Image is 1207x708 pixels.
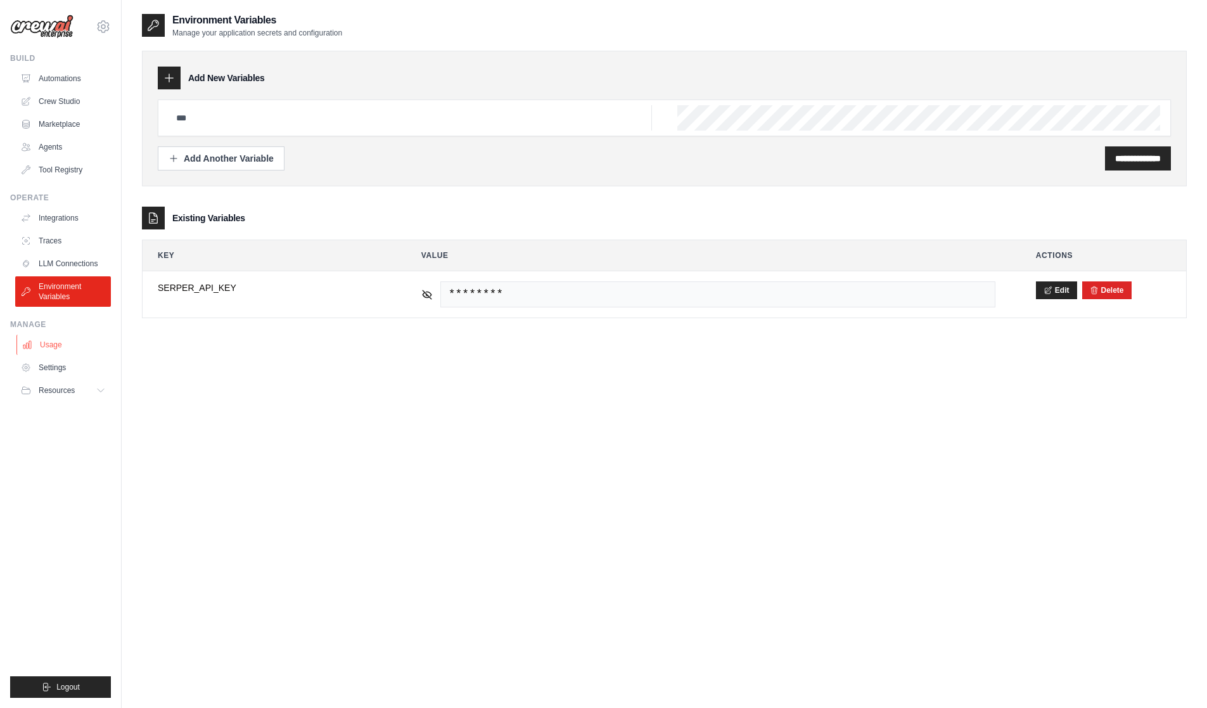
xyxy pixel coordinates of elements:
[15,137,111,157] a: Agents
[15,91,111,112] a: Crew Studio
[169,152,274,165] div: Add Another Variable
[15,231,111,251] a: Traces
[16,335,112,355] a: Usage
[39,385,75,396] span: Resources
[172,13,342,28] h2: Environment Variables
[172,212,245,224] h3: Existing Variables
[15,160,111,180] a: Tool Registry
[10,676,111,698] button: Logout
[15,114,111,134] a: Marketplace
[56,682,80,692] span: Logout
[1036,281,1077,299] button: Edit
[188,72,265,84] h3: Add New Variables
[15,357,111,378] a: Settings
[10,193,111,203] div: Operate
[10,319,111,330] div: Manage
[10,15,73,39] img: Logo
[143,240,396,271] th: Key
[15,276,111,307] a: Environment Variables
[1090,285,1124,295] button: Delete
[15,254,111,274] a: LLM Connections
[15,68,111,89] a: Automations
[10,53,111,63] div: Build
[15,380,111,401] button: Resources
[15,208,111,228] a: Integrations
[172,28,342,38] p: Manage your application secrets and configuration
[158,146,284,171] button: Add Another Variable
[1021,240,1186,271] th: Actions
[406,240,1011,271] th: Value
[158,281,381,294] span: SERPER_API_KEY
